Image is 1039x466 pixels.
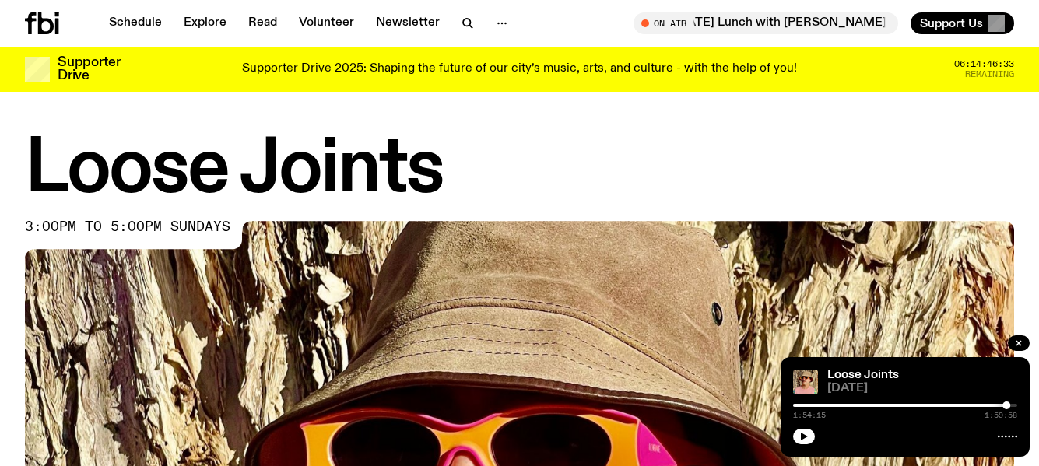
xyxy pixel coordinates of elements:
[634,12,898,34] button: On Air[DATE] Lunch with [PERSON_NAME] ft. Sonic Reducer!
[290,12,363,34] a: Volunteer
[911,12,1014,34] button: Support Us
[25,135,1014,205] h1: Loose Joints
[239,12,286,34] a: Read
[100,12,171,34] a: Schedule
[827,369,899,381] a: Loose Joints
[793,370,818,394] img: Tyson stands in front of a paperbark tree wearing orange sunglasses, a suede bucket hat and a pin...
[793,412,826,419] span: 1:54:15
[367,12,449,34] a: Newsletter
[920,16,983,30] span: Support Us
[827,383,1017,394] span: [DATE]
[58,56,120,82] h3: Supporter Drive
[174,12,236,34] a: Explore
[25,221,230,233] span: 3:00pm to 5:00pm sundays
[985,412,1017,419] span: 1:59:58
[242,62,797,76] p: Supporter Drive 2025: Shaping the future of our city’s music, arts, and culture - with the help o...
[954,60,1014,68] span: 06:14:46:33
[965,70,1014,79] span: Remaining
